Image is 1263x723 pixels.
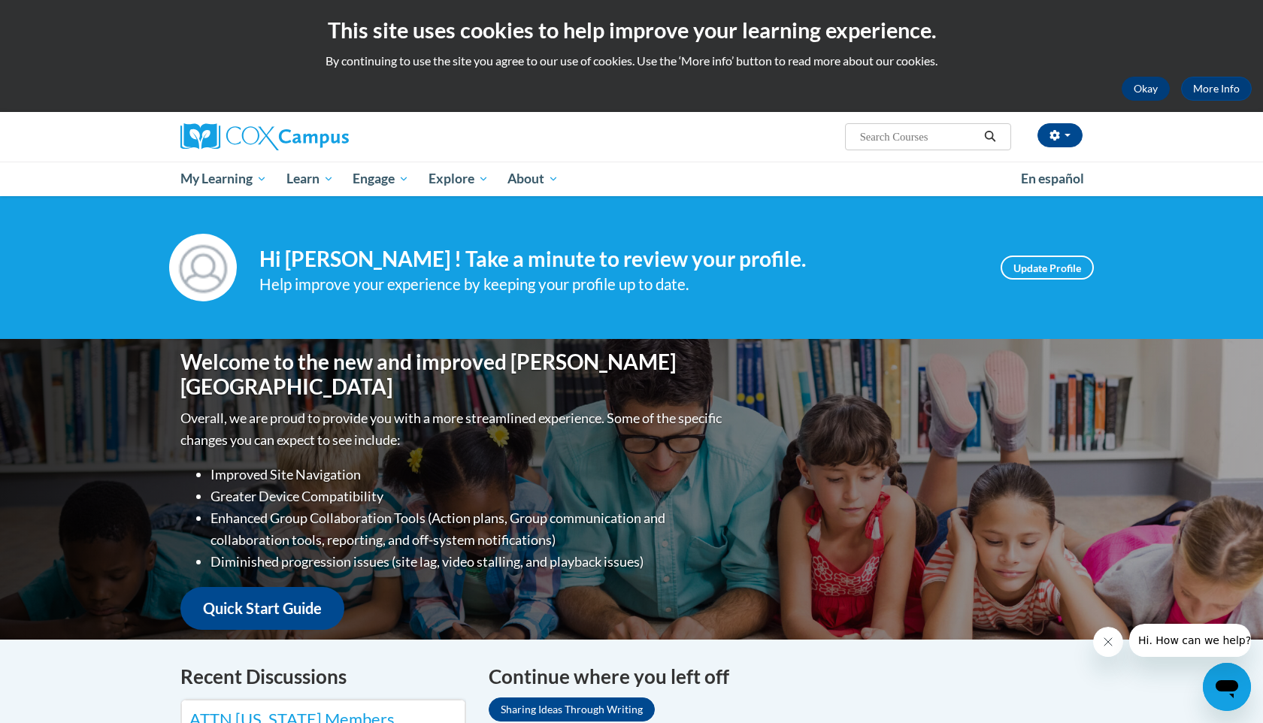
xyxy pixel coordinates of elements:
[489,662,1083,691] h4: Continue where you left off
[180,349,725,400] h1: Welcome to the new and improved [PERSON_NAME][GEOGRAPHIC_DATA]
[210,507,725,551] li: Enhanced Group Collaboration Tools (Action plans, Group communication and collaboration tools, re...
[1203,663,1251,711] iframe: Button to launch messaging window
[1011,163,1094,195] a: En español
[180,123,349,150] img: Cox Campus
[11,15,1252,45] h2: This site uses cookies to help improve your learning experience.
[286,170,334,188] span: Learn
[429,170,489,188] span: Explore
[171,162,277,196] a: My Learning
[11,53,1252,69] p: By continuing to use the site you agree to our use of cookies. Use the ‘More info’ button to read...
[1122,77,1170,101] button: Okay
[1021,171,1084,186] span: En español
[1001,256,1094,280] a: Update Profile
[1129,624,1251,657] iframe: Message from company
[1037,123,1083,147] button: Account Settings
[277,162,344,196] a: Learn
[353,170,409,188] span: Engage
[1093,627,1123,657] iframe: Close message
[419,162,498,196] a: Explore
[507,170,559,188] span: About
[259,272,978,297] div: Help improve your experience by keeping your profile up to date.
[1181,77,1252,101] a: More Info
[859,128,979,146] input: Search Courses
[180,662,466,691] h4: Recent Discussions
[158,162,1105,196] div: Main menu
[180,170,267,188] span: My Learning
[489,697,655,721] a: Sharing Ideas Through Writing
[180,587,344,630] a: Quick Start Guide
[979,128,1001,146] button: Search
[343,162,419,196] a: Engage
[180,123,466,150] a: Cox Campus
[498,162,569,196] a: About
[259,247,978,272] h4: Hi [PERSON_NAME] ! Take a minute to review your profile.
[169,234,237,301] img: Profile Image
[180,407,725,451] p: Overall, we are proud to provide you with a more streamlined experience. Some of the specific cha...
[210,486,725,507] li: Greater Device Compatibility
[210,464,725,486] li: Improved Site Navigation
[210,551,725,573] li: Diminished progression issues (site lag, video stalling, and playback issues)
